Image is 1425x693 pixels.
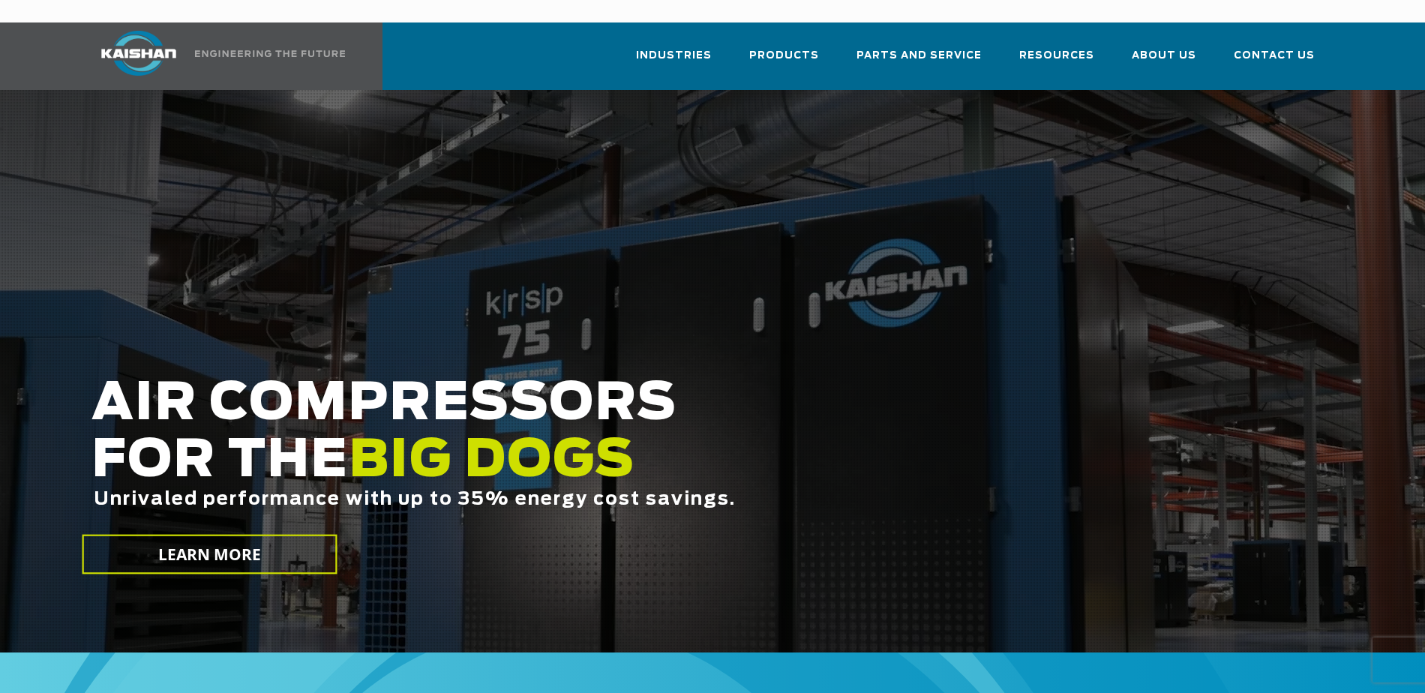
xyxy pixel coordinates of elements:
img: Engineering the future [195,50,345,57]
span: LEARN MORE [158,544,262,565]
a: Contact Us [1234,36,1315,87]
span: Contact Us [1234,47,1315,64]
a: Parts and Service [856,36,982,87]
a: Kaishan USA [82,22,348,90]
h2: AIR COMPRESSORS FOR THE [91,376,1123,556]
span: About Us [1132,47,1196,64]
span: Unrivaled performance with up to 35% energy cost savings. [94,490,736,508]
a: About Us [1132,36,1196,87]
a: LEARN MORE [82,535,337,574]
a: Products [749,36,819,87]
span: Products [749,47,819,64]
span: BIG DOGS [349,436,635,487]
img: kaishan logo [82,31,195,76]
span: Industries [636,47,712,64]
a: Industries [636,36,712,87]
span: Parts and Service [856,47,982,64]
span: Resources [1019,47,1094,64]
a: Resources [1019,36,1094,87]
